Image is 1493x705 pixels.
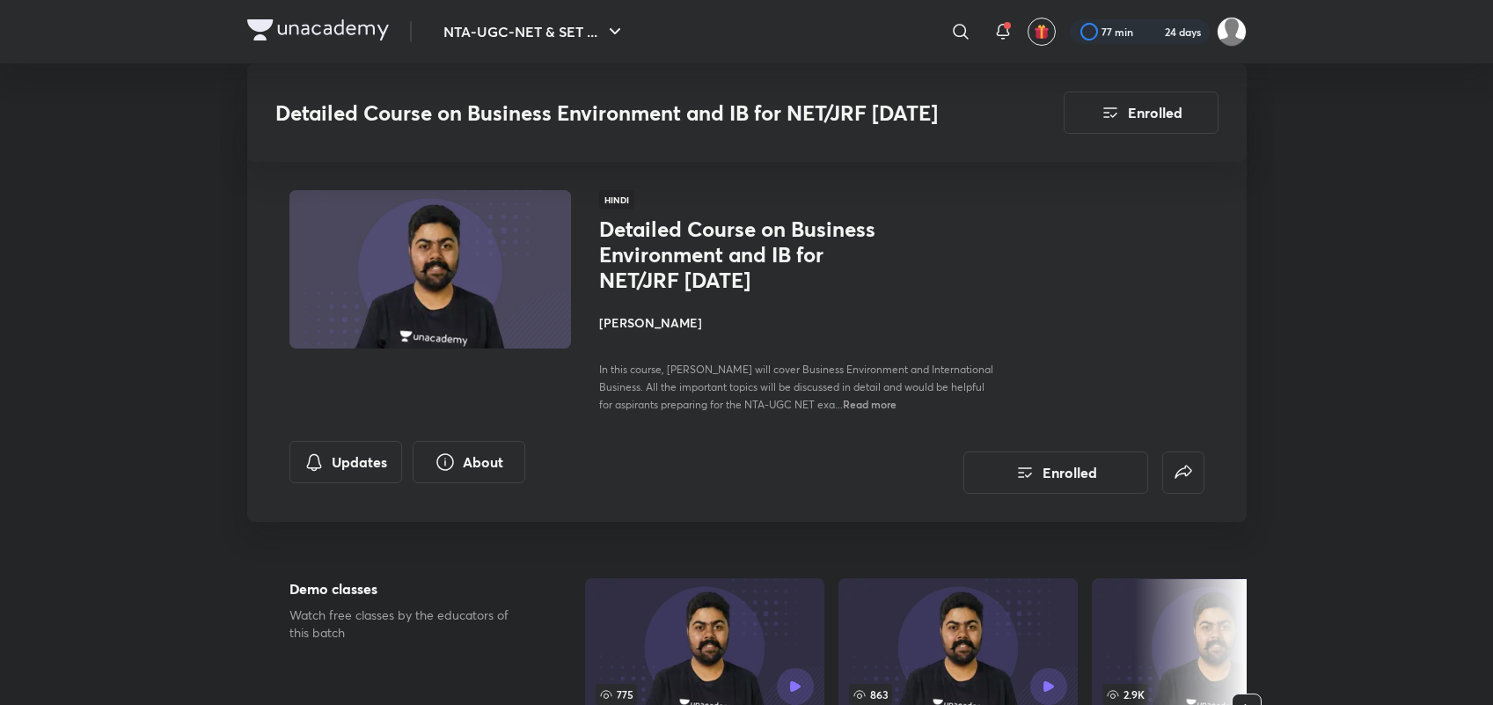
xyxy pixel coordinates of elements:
button: avatar [1028,18,1056,46]
p: Watch free classes by the educators of this batch [289,606,529,642]
img: Thumbnail [286,188,573,350]
img: streak [1144,23,1161,40]
img: avatar [1034,24,1050,40]
a: Company Logo [247,19,389,45]
h5: Demo classes [289,578,529,599]
span: 863 [849,684,892,705]
button: NTA-UGC-NET & SET ... [433,14,636,49]
button: false [1162,452,1204,494]
button: Updates [289,441,402,483]
h1: Detailed Course on Business Environment and IB for NET/JRF [DATE] [599,217,887,292]
span: Hindi [599,190,634,209]
button: Enrolled [963,452,1148,494]
button: About [413,441,525,483]
button: Enrolled [1064,92,1219,134]
span: 775 [596,684,637,705]
img: Company Logo [247,19,389,40]
h4: [PERSON_NAME] [599,313,993,332]
img: Sakshi Nath [1217,17,1247,47]
span: Read more [843,397,897,411]
h3: Detailed Course on Business Environment and IB for NET/JRF [DATE] [275,100,964,126]
span: 2.9K [1102,684,1148,705]
span: In this course, [PERSON_NAME] will cover Business Environment and International Business. All the... [599,363,993,411]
